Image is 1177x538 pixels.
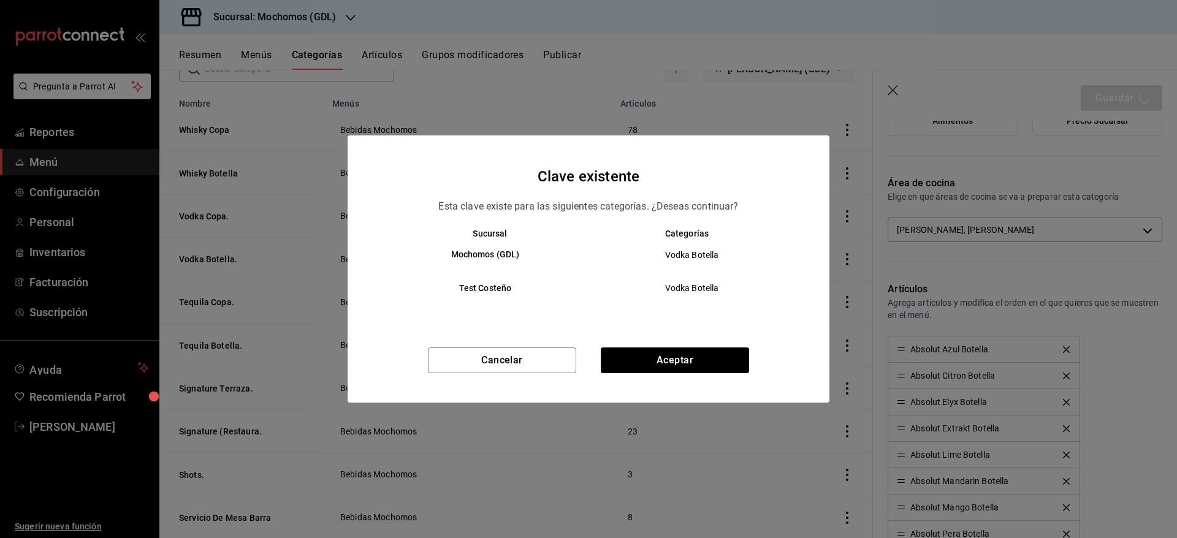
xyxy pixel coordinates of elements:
[538,165,639,188] h4: Clave existente
[599,249,785,261] span: Vodka Botella
[588,229,805,238] th: Categorías
[438,199,738,214] p: Esta clave existe para las siguientes categorías. ¿Deseas continuar?
[392,248,579,262] h6: Mochomos (GDL)
[601,347,749,373] button: Aceptar
[372,229,588,238] th: Sucursal
[428,347,576,373] button: Cancelar
[599,282,785,294] span: Vodka Botella
[392,282,579,295] h6: Test Costeño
